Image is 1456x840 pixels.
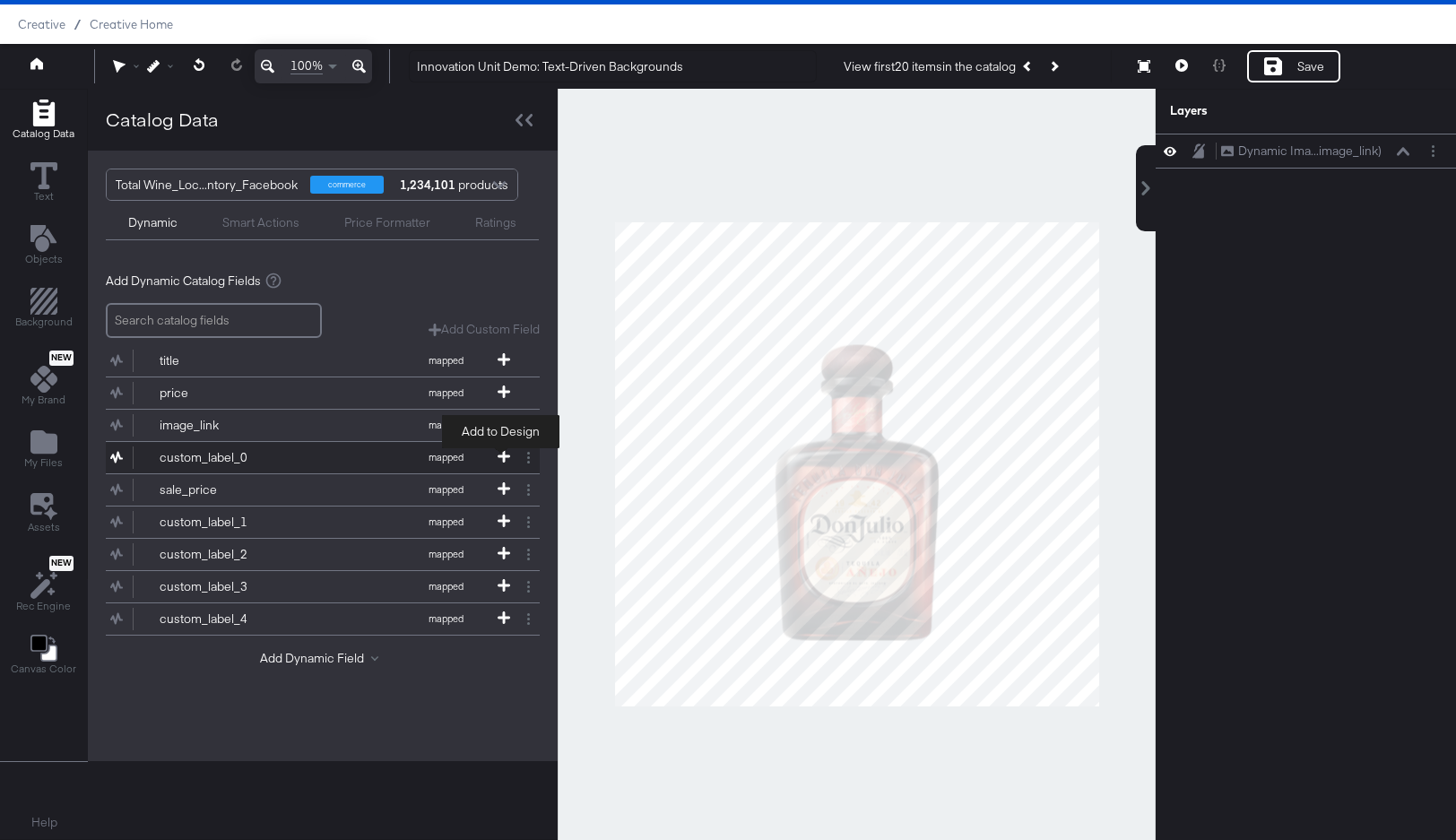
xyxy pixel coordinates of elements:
span: New [49,558,74,569]
span: mapped [396,451,495,463]
span: Text [34,189,54,204]
button: sale_pricemapped [106,474,517,506]
div: custom_label_1 [160,514,290,531]
div: Layers [1170,102,1353,119]
div: Price Formatter [344,214,430,231]
button: Add Files [13,425,74,476]
div: Catalog Data [106,107,219,133]
button: Previous Product [1016,50,1041,82]
button: Add Text [14,221,74,272]
div: title [160,352,290,369]
div: Dynamic Ima...image_link) [1238,143,1382,160]
button: pricemapped [106,377,517,409]
div: Smart Actions [222,214,299,231]
div: Save [1297,58,1324,75]
span: mapped [396,386,495,399]
button: custom_label_3mapped [106,571,517,602]
div: titlemapped [106,345,540,377]
div: custom_label_4 [160,611,290,628]
div: Dynamic Ima...image_link)Layer Options [1156,134,1456,169]
div: price [160,385,290,402]
button: Add Custom Field [429,321,540,338]
button: Help [19,807,70,839]
div: custom_label_3mapped [106,571,540,602]
div: image_link [160,417,290,434]
button: Add Rectangle [2,95,85,146]
button: custom_label_0mapped [106,442,517,473]
div: custom_label_0mapped [106,442,540,473]
span: My Brand [22,393,65,407]
span: mapped [396,483,495,496]
div: pricemapped [106,377,540,409]
strong: 1,234,101 [397,169,458,200]
button: Text [20,158,68,209]
span: mapped [396,580,495,593]
button: Add Rectangle [4,284,83,335]
button: NewRec Engine [5,551,82,619]
button: image_linkmapped [106,410,517,441]
input: Search catalog fields [106,303,322,338]
span: Rec Engine [16,599,71,613]
span: Add Dynamic Catalog Fields [106,273,261,290]
button: custom_label_2mapped [106,539,517,570]
span: mapped [396,612,495,625]
span: New [49,352,74,364]
div: custom_label_2mapped [106,539,540,570]
button: titlemapped [106,345,517,377]
div: Dynamic [128,214,178,231]
div: image_linkmapped [106,410,540,441]
span: / [65,17,90,31]
div: custom_label_1mapped [106,507,540,538]
span: Canvas Color [11,662,76,676]
button: NewMy Brand [11,347,76,413]
button: Dynamic Ima...image_link) [1220,142,1382,160]
span: 100% [290,57,323,74]
div: custom_label_4mapped [106,603,540,635]
button: custom_label_1mapped [106,507,517,538]
button: custom_label_4mapped [106,603,517,635]
span: Assets [28,520,60,534]
span: Objects [25,252,63,266]
a: Creative Home [90,17,173,31]
span: Background [15,315,73,329]
span: Creative [18,17,65,31]
button: Assets [17,488,71,540]
div: custom_label_2 [160,546,290,563]
button: Add Dynamic Field [260,650,386,667]
div: Ratings [475,214,516,231]
span: My Files [24,455,63,470]
span: mapped [396,354,495,367]
button: Next Product [1041,50,1066,82]
div: products [397,169,451,200]
div: View first 20 items in the catalog [844,58,1016,75]
div: custom_label_0 [160,449,290,466]
a: Help [31,814,57,831]
div: sale_pricemapped [106,474,540,506]
div: sale_price [160,481,290,498]
span: mapped [396,419,495,431]
span: mapped [396,515,495,528]
div: Total Wine_Loc...ntory_Facebook [116,169,298,200]
button: Layer Options [1424,142,1443,160]
div: commerce [310,176,384,194]
span: Catalog Data [13,126,74,141]
div: custom_label_3 [160,578,290,595]
span: mapped [396,548,495,560]
button: Save [1247,50,1340,82]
